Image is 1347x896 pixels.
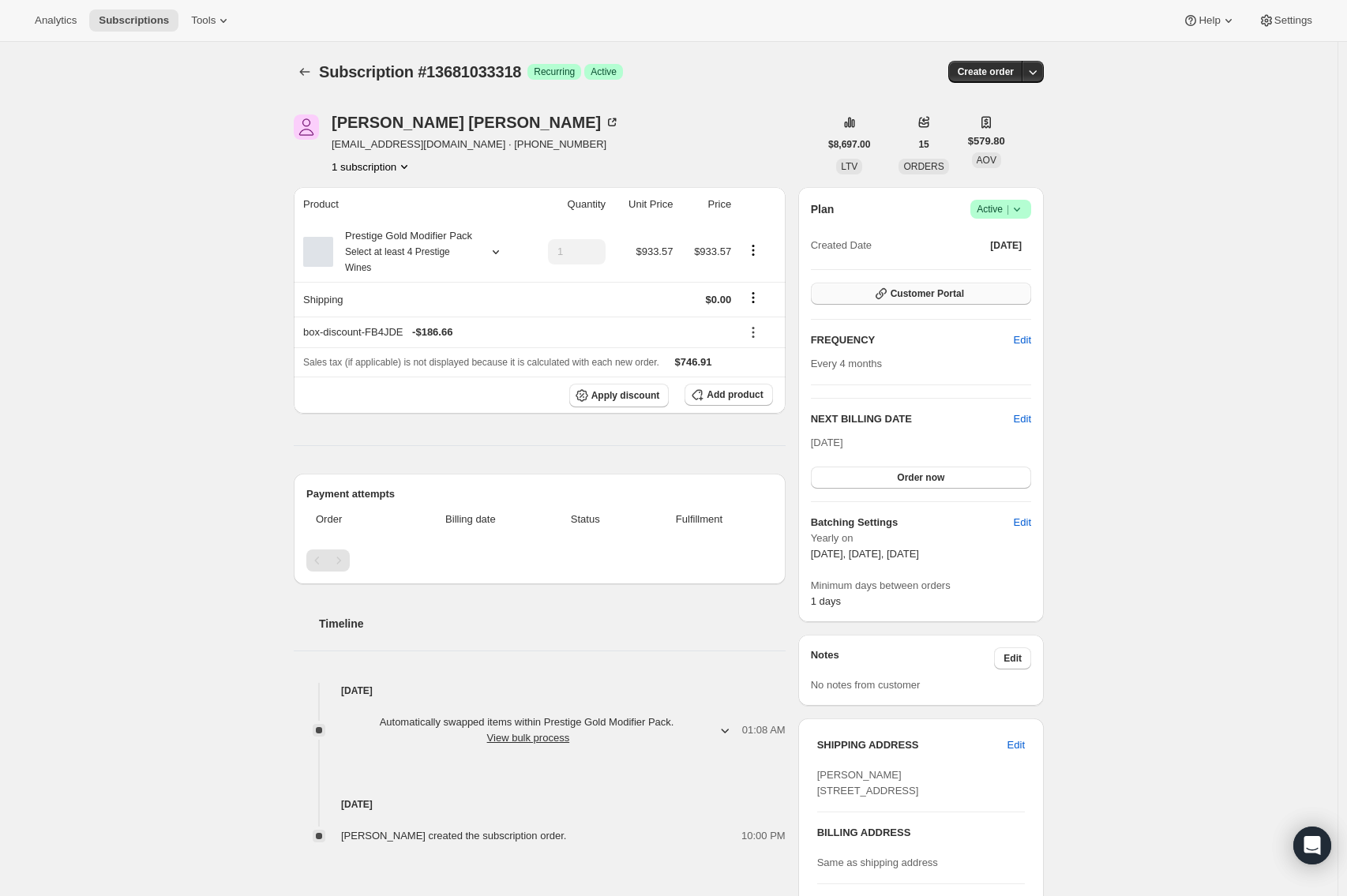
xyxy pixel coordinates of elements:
[968,133,1005,149] span: $579.80
[811,283,1031,305] button: Customer Portal
[811,332,1014,348] h2: FREQUENCY
[828,138,870,151] span: $8,697.00
[1173,9,1245,32] button: Help
[412,324,452,340] span: - $186.66
[89,9,178,32] button: Subscriptions
[811,578,1031,594] span: Minimum days between orders
[811,647,995,669] h3: Notes
[811,358,882,369] span: Every 4 months
[977,155,996,166] span: AOV
[891,287,964,300] span: Customer Portal
[706,294,732,306] span: $0.00
[303,324,731,340] div: box-discount-FB4JDE
[811,679,921,691] span: No notes from customer
[306,486,773,502] h2: Payment attempts
[1014,332,1031,348] span: Edit
[811,437,843,448] span: [DATE]
[994,647,1031,669] button: Edit
[675,356,712,368] span: $746.91
[610,187,677,222] th: Unit Price
[294,282,527,317] th: Shipping
[35,14,77,27] span: Analytics
[1014,515,1031,530] span: Edit
[636,246,673,257] span: $933.57
[294,114,319,140] span: Paul Hancock
[817,857,938,868] span: Same as shipping address
[635,512,763,527] span: Fulfillment
[332,114,620,130] div: [PERSON_NAME] [PERSON_NAME]
[25,9,86,32] button: Analytics
[1293,827,1331,864] div: Open Intercom Messenger
[909,133,938,156] button: 15
[811,467,1031,489] button: Order now
[742,722,786,738] span: 01:08 AM
[841,161,857,172] span: LTV
[990,239,1022,252] span: [DATE]
[948,61,1023,83] button: Create order
[527,187,610,222] th: Quantity
[741,828,786,844] span: 10:00 PM
[487,732,570,744] button: View bulk process
[182,9,241,32] button: Tools
[811,595,841,607] span: 1 days
[303,357,659,368] span: Sales tax (if applicable) is not displayed because it is calculated with each new order.
[685,384,772,406] button: Add product
[981,234,1031,257] button: [DATE]
[569,384,670,407] button: Apply discount
[1014,411,1031,427] button: Edit
[345,246,450,273] small: Select at least 4 Prestige Wines
[191,14,216,27] span: Tools
[741,242,766,259] button: Product actions
[591,66,617,78] span: Active
[817,769,919,797] span: [PERSON_NAME] [STREET_ADDRESS]
[897,471,944,484] span: Order now
[294,683,786,699] h4: [DATE]
[707,388,763,401] span: Add product
[1199,14,1220,27] span: Help
[1004,510,1041,535] button: Edit
[817,825,1025,841] h3: BILLING ADDRESS
[341,714,715,746] span: Automatically swapped items within Prestige Gold Modifier Pack .
[1004,652,1022,665] span: Edit
[811,515,1014,530] h6: Batching Settings
[294,187,527,222] th: Product
[811,238,872,253] span: Created Date
[811,201,835,217] h2: Plan
[694,246,731,257] span: $933.57
[1249,9,1322,32] button: Settings
[998,733,1034,758] button: Edit
[319,63,521,81] span: Subscription #13681033318
[545,512,625,527] span: Status
[99,14,169,27] span: Subscriptions
[1007,737,1025,753] span: Edit
[958,66,1014,78] span: Create order
[811,548,919,560] span: [DATE], [DATE], [DATE]
[294,61,316,83] button: Subscriptions
[406,512,536,527] span: Billing date
[294,797,786,812] h4: [DATE]
[811,411,1014,427] h2: NEXT BILLING DATE
[1274,14,1312,27] span: Settings
[332,159,412,174] button: Product actions
[341,830,566,842] span: [PERSON_NAME] created the subscription order.
[306,502,401,537] th: Order
[333,228,475,276] div: Prestige Gold Modifier Pack
[1004,328,1041,353] button: Edit
[811,530,1031,546] span: Yearly on
[918,138,929,151] span: 15
[332,137,620,152] span: [EMAIL_ADDRESS][DOMAIN_NAME] · [PHONE_NUMBER]
[1007,203,1009,216] span: |
[306,549,773,572] nav: Pagination
[819,133,880,156] button: $8,697.00
[534,66,575,78] span: Recurring
[319,616,786,632] h2: Timeline
[332,710,742,751] button: Automatically swapped items within Prestige Gold Modifier Pack. View bulk process
[903,161,944,172] span: ORDERS
[591,389,660,402] span: Apply discount
[817,737,1007,753] h3: SHIPPING ADDRESS
[741,289,766,306] button: Shipping actions
[677,187,736,222] th: Price
[977,201,1025,217] span: Active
